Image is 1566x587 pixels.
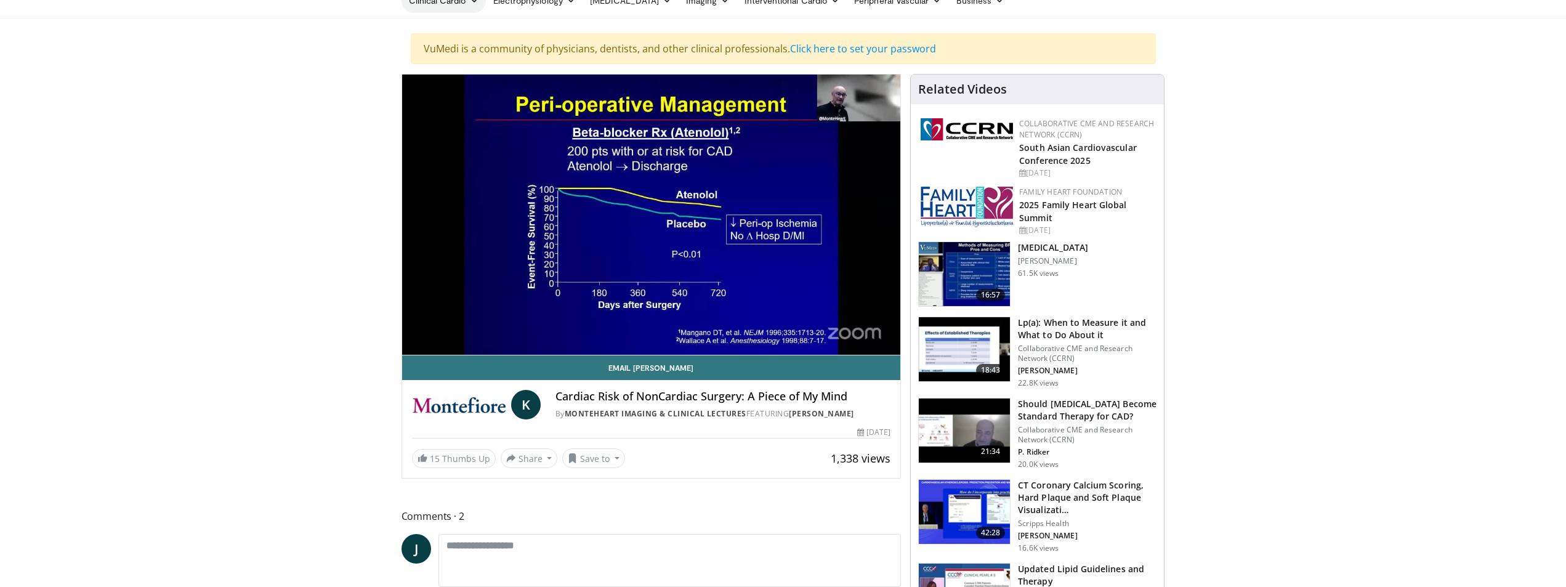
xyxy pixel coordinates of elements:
a: 16:57 [MEDICAL_DATA] [PERSON_NAME] 61.5K views [918,241,1156,307]
span: 42:28 [976,527,1006,539]
a: South Asian Cardiovascular Conference 2025 [1019,142,1137,166]
p: Scripps Health [1018,519,1156,528]
h3: CT Coronary Calcium Scoring, Hard Plaque and Soft Plaque Visualizati… [1018,479,1156,516]
h3: Should [MEDICAL_DATA] Become Standard Therapy for CAD? [1018,398,1156,423]
img: eb63832d-2f75-457d-8c1a-bbdc90eb409c.150x105_q85_crop-smart_upscale.jpg [919,399,1010,463]
a: 15 Thumbs Up [412,449,496,468]
div: [DATE] [1019,225,1154,236]
img: a04ee3ba-8487-4636-b0fb-5e8d268f3737.png.150x105_q85_autocrop_double_scale_upscale_version-0.2.png [921,118,1013,140]
img: a92b9a22-396b-4790-a2bb-5028b5f4e720.150x105_q85_crop-smart_upscale.jpg [919,242,1010,306]
a: Collaborative CME and Research Network (CCRN) [1019,118,1154,140]
a: Email [PERSON_NAME] [402,355,901,380]
img: 7a20132b-96bf-405a-bedd-783937203c38.150x105_q85_crop-smart_upscale.jpg [919,317,1010,381]
button: Share [501,448,558,468]
a: J [402,534,431,564]
a: Family Heart Foundation [1019,187,1122,197]
h4: Cardiac Risk of NonCardiac Surgery: A Piece of My Mind [555,390,890,403]
p: [PERSON_NAME] [1018,366,1156,376]
img: MonteHeart Imaging & Clinical Lectures [412,390,506,419]
div: [DATE] [857,427,890,438]
a: 18:43 Lp(a): When to Measure it and What to Do About it Collaborative CME and Research Network (C... [918,317,1156,388]
p: [PERSON_NAME] [1018,531,1156,541]
img: 4ea3ec1a-320e-4f01-b4eb-a8bc26375e8f.150x105_q85_crop-smart_upscale.jpg [919,480,1010,544]
p: 20.0K views [1018,459,1059,469]
img: 96363db5-6b1b-407f-974b-715268b29f70.jpeg.150x105_q85_autocrop_double_scale_upscale_version-0.2.jpg [921,187,1013,227]
a: [PERSON_NAME] [789,408,854,419]
div: [DATE] [1019,168,1154,179]
span: 18:43 [976,364,1006,376]
div: By FEATURING [555,408,890,419]
video-js: Video Player [402,75,901,355]
span: 21:34 [976,445,1006,458]
p: Collaborative CME and Research Network (CCRN) [1018,344,1156,363]
p: 61.5K views [1018,269,1059,278]
p: [PERSON_NAME] [1018,256,1088,266]
h3: Lp(a): When to Measure it and What to Do About it [1018,317,1156,341]
p: Collaborative CME and Research Network (CCRN) [1018,425,1156,445]
button: Save to [562,448,625,468]
div: VuMedi is a community of physicians, dentists, and other clinical professionals. [411,33,1156,64]
a: K [511,390,541,419]
a: Click here to set your password [790,42,936,55]
a: 21:34 Should [MEDICAL_DATA] Become Standard Therapy for CAD? Collaborative CME and Research Netwo... [918,398,1156,469]
p: 22.8K views [1018,378,1059,388]
p: P. Ridker [1018,447,1156,457]
h4: Related Videos [918,82,1007,97]
span: Comments 2 [402,508,902,524]
span: 1,338 views [831,451,890,466]
h3: [MEDICAL_DATA] [1018,241,1088,254]
a: MonteHeart Imaging & Clinical Lectures [565,408,746,419]
span: 16:57 [976,289,1006,301]
span: 15 [430,453,440,464]
a: 2025 Family Heart Global Summit [1019,199,1126,224]
p: 16.6K views [1018,543,1059,553]
a: 42:28 CT Coronary Calcium Scoring, Hard Plaque and Soft Plaque Visualizati… Scripps Health [PERSO... [918,479,1156,553]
